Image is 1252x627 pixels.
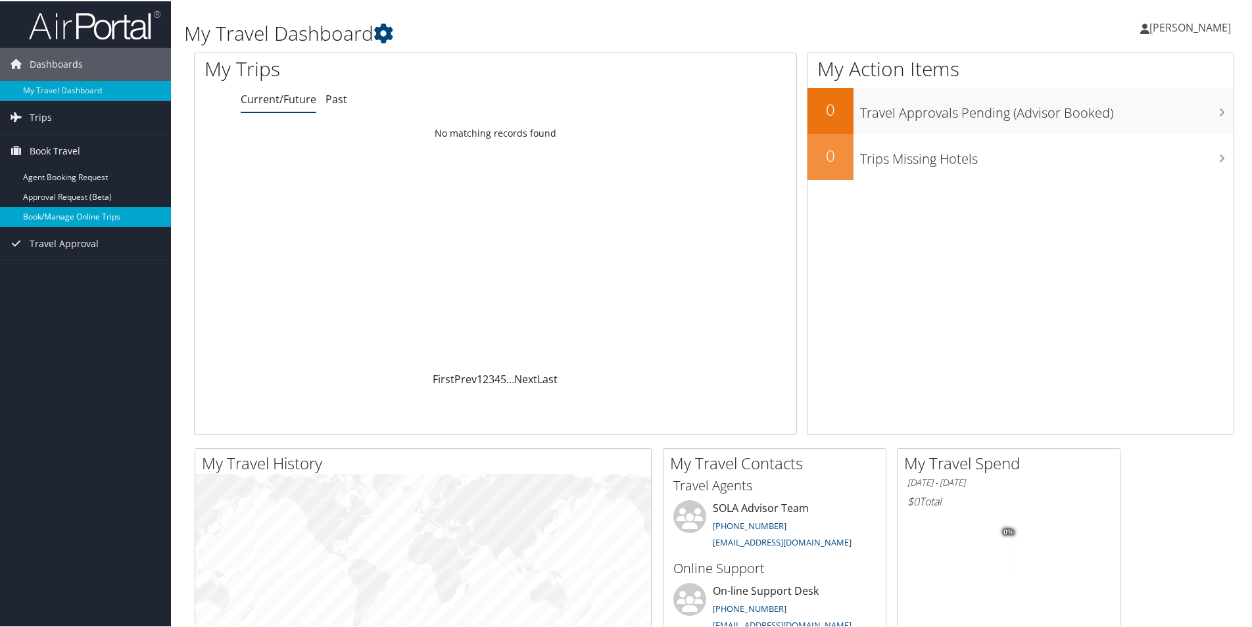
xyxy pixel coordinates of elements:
[807,54,1234,81] h1: My Action Items
[904,451,1120,473] h2: My Travel Spend
[907,493,1110,507] h6: Total
[494,371,500,385] a: 4
[241,91,316,105] a: Current/Future
[483,371,489,385] a: 2
[195,120,796,144] td: No matching records found
[30,47,83,80] span: Dashboards
[30,226,99,259] span: Travel Approval
[537,371,558,385] a: Last
[1149,19,1231,34] span: [PERSON_NAME]
[713,535,852,547] a: [EMAIL_ADDRESS][DOMAIN_NAME]
[713,519,786,530] a: [PHONE_NUMBER]
[325,91,347,105] a: Past
[477,371,483,385] a: 1
[807,97,854,120] h2: 0
[860,142,1234,167] h3: Trips Missing Hotels
[514,371,537,385] a: Next
[807,87,1234,133] a: 0Travel Approvals Pending (Advisor Booked)
[860,96,1234,121] h3: Travel Approvals Pending (Advisor Booked)
[673,558,876,576] h3: Online Support
[205,54,536,81] h1: My Trips
[670,451,886,473] h2: My Travel Contacts
[29,9,160,39] img: airportal-logo.png
[1140,7,1244,46] a: [PERSON_NAME]
[202,451,651,473] h2: My Travel History
[1003,527,1014,535] tspan: 0%
[667,499,882,553] li: SOLA Advisor Team
[30,133,80,166] span: Book Travel
[673,475,876,494] h3: Travel Agents
[30,100,52,133] span: Trips
[506,371,514,385] span: …
[907,475,1110,488] h6: [DATE] - [DATE]
[489,371,494,385] a: 3
[500,371,506,385] a: 5
[807,143,854,166] h2: 0
[807,133,1234,179] a: 0Trips Missing Hotels
[454,371,477,385] a: Prev
[184,18,891,46] h1: My Travel Dashboard
[433,371,454,385] a: First
[907,493,919,507] span: $0
[713,601,786,613] a: [PHONE_NUMBER]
